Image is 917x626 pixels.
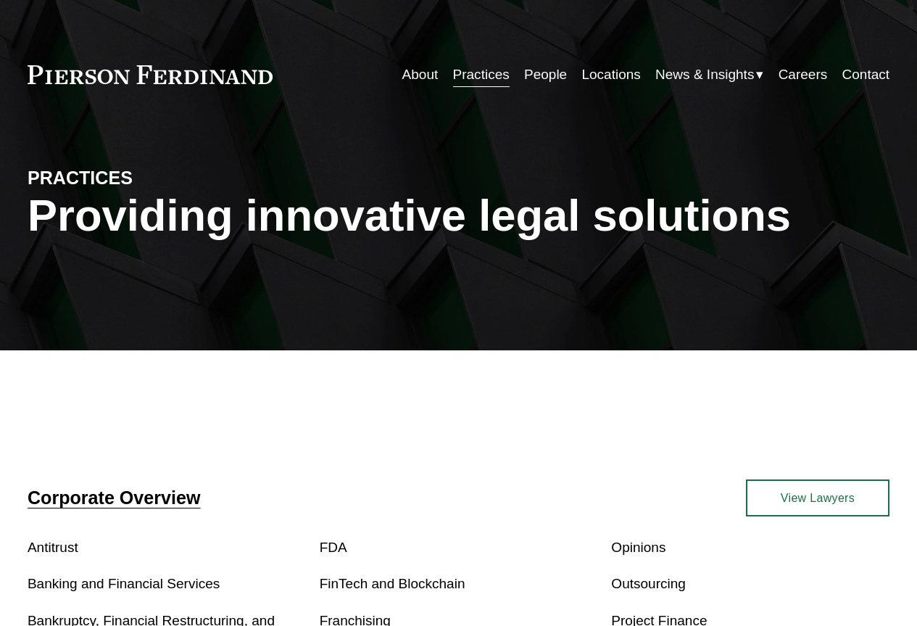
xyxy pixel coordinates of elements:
a: Banking and Financial Services [28,576,220,591]
a: People [524,61,567,88]
a: FinTech and Blockchain [320,576,465,591]
a: Practices [453,61,510,88]
a: About [402,61,439,88]
h1: Providing innovative legal solutions [28,190,889,241]
a: Opinions [611,540,665,555]
h4: PRACTICES [28,167,243,190]
a: View Lawyers [746,479,889,516]
a: FDA [320,540,347,555]
a: Antitrust [28,540,78,555]
span: News & Insights [655,62,754,87]
a: Careers [779,61,828,88]
a: Outsourcing [611,576,686,591]
a: Contact [842,61,890,88]
a: folder dropdown [655,61,763,88]
a: Corporate Overview [28,487,200,508]
a: Locations [581,61,640,88]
